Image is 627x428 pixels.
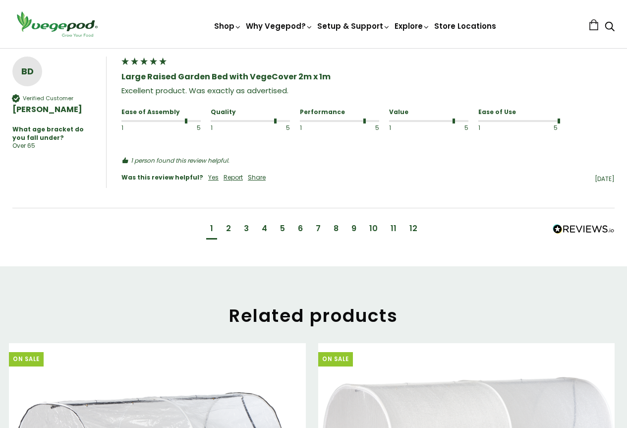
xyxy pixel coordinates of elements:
div: page1 [210,223,213,234]
div: page7 [316,223,321,234]
div: 1 [478,124,504,132]
div: 1 [389,124,414,132]
div: [DATE] [271,175,615,183]
div: Over 65 [12,142,35,150]
div: page2 [222,221,235,239]
div: page4 [258,221,271,239]
div: page11 [387,221,400,239]
div: BD [12,64,42,79]
div: 5 [354,124,379,132]
div: page5 [276,221,289,239]
div: page10 [365,221,382,239]
div: page11 [391,223,397,234]
div: page9 [347,221,360,239]
div: Value [389,108,468,117]
a: Shop [214,21,242,31]
div: [PERSON_NAME] [12,104,96,115]
div: page4 [262,223,267,234]
a: Explore [395,21,430,31]
div: What age bracket do you fall under? [12,125,91,142]
div: 1 [211,124,236,132]
div: page12 [405,221,421,239]
a: Why Vegepod? [246,21,313,31]
div: Quality [211,108,290,117]
img: Vegepod [12,10,102,38]
div: page6 [294,221,307,239]
div: Yes [208,174,219,182]
div: Large Raised Garden Bed with VegeCover 2m x 1m [121,71,615,82]
a: Setup & Support [317,21,391,31]
div: page9 [351,223,356,234]
div: page8 [334,223,339,234]
div: page7 [312,221,325,239]
div: Performance [300,108,379,117]
div: 5 [265,124,290,132]
h2: Related products [12,305,615,326]
div: Ease of Assembly [121,108,201,117]
a: Search [605,22,615,33]
div: 5 [532,124,558,132]
a: Store Locations [434,21,496,31]
div: page2 [226,223,231,234]
div: page8 [330,221,342,239]
div: 5 [443,124,468,132]
div: page3 [244,223,249,234]
div: Excellent product. Was exactly as advertised. [121,85,615,96]
div: page12 [409,223,417,234]
em: 1 person found this review helpful. [131,157,229,165]
div: Was this review helpful? [121,174,203,182]
div: 5 star rating [120,57,168,69]
div: Report [224,174,243,182]
img: Leads to vegepod.co.uk's company reviews page on REVIEWS.io. [553,224,615,234]
div: page3 [240,221,253,239]
div: 5 [175,124,201,132]
div: current page1 [206,221,217,239]
div: 1 [121,124,147,132]
div: Ease of Use [478,108,558,117]
div: page5 [280,223,285,234]
div: page6 [298,223,303,234]
div: 1 [300,124,325,132]
div: page10 [369,223,378,234]
div: Share [248,174,266,182]
div: Verified Customer [23,95,73,102]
